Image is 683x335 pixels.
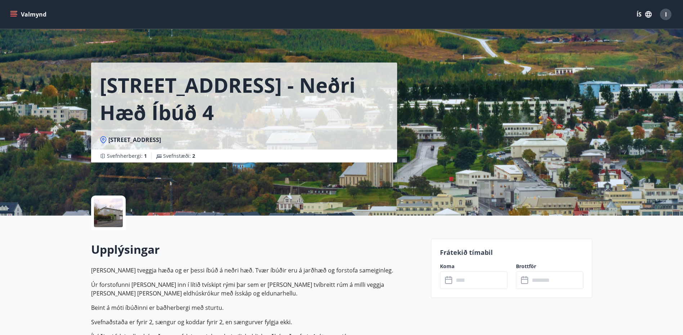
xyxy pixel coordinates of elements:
span: 2 [192,152,195,159]
button: I [657,6,674,23]
p: [PERSON_NAME] tveggja hæða og er þessi íbúð á neðri hæð. Tvær íbúðir eru á jarðhæð og forstofa sa... [91,266,422,275]
label: Brottför [516,263,583,270]
span: 1 [144,152,147,159]
span: Svefnherbergi : [107,152,147,160]
h1: [STREET_ADDRESS] - Neðri hæð íbúð 4 [100,71,388,126]
span: I [665,10,667,18]
p: Frátekið tímabil [440,248,583,257]
p: Úr forstofunni [PERSON_NAME] inn í lítið tvískipt rými þar sem er [PERSON_NAME] tvíbreitt rúm á m... [91,280,422,298]
label: Koma [440,263,507,270]
h2: Upplýsingar [91,242,422,257]
p: Beint á móti íbúðinni er baðherbergi með sturtu. [91,303,422,312]
span: Svefnstæði : [163,152,195,160]
button: menu [9,8,49,21]
span: [STREET_ADDRESS] [108,136,161,144]
button: ÍS [633,8,656,21]
p: Svefnaðstaða er fyrir 2, sængur og koddar fyrir 2, en sængurver fylgja ekki. [91,318,422,326]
